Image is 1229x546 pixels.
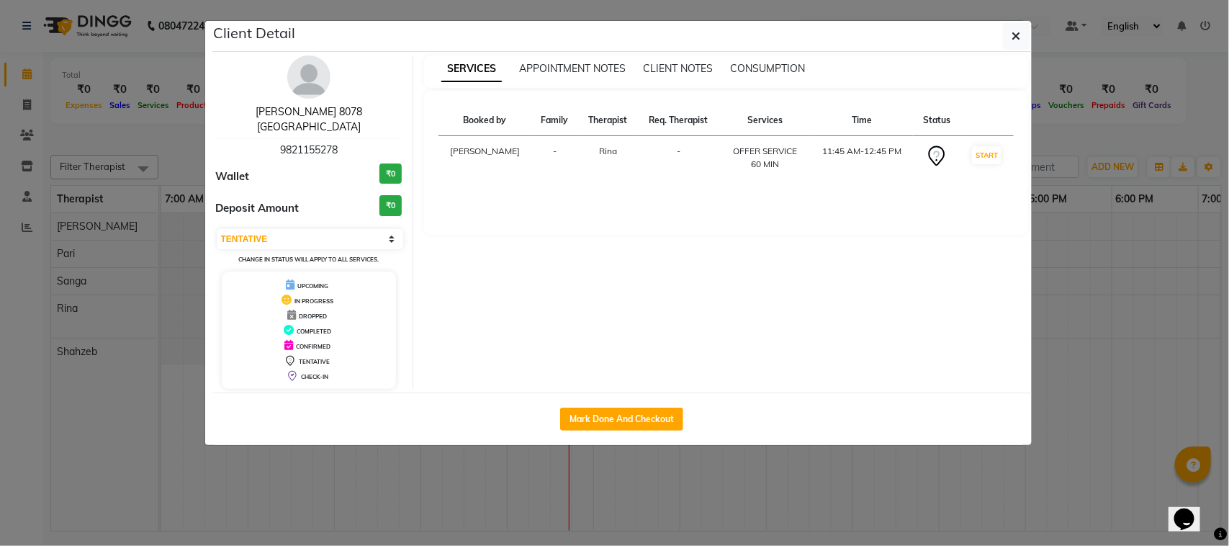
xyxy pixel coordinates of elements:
[811,105,913,136] th: Time
[972,146,1001,164] button: START
[643,62,713,75] span: CLIENT NOTES
[299,313,327,320] span: DROPPED
[238,256,379,263] small: Change in status will apply to all services.
[297,328,331,335] span: COMPLETED
[438,105,531,136] th: Booked by
[301,373,328,380] span: CHECK-IN
[379,195,402,216] h3: ₹0
[531,136,578,180] td: -
[531,105,578,136] th: Family
[297,282,328,290] span: UPCOMING
[216,169,250,185] span: Wallet
[519,62,626,75] span: APPOINTMENT NOTES
[294,297,333,305] span: IN PROGRESS
[913,105,960,136] th: Status
[214,22,296,44] h5: Client Detail
[638,136,719,180] td: -
[719,105,811,136] th: Services
[287,55,330,99] img: avatar
[256,105,362,133] a: [PERSON_NAME] 8078 [GEOGRAPHIC_DATA]
[730,62,805,75] span: CONSUMPTION
[578,105,638,136] th: Therapist
[280,143,338,156] span: 9821155278
[599,146,617,156] span: Rina
[1169,488,1215,532] iframe: chat widget
[638,105,719,136] th: Req. Therapist
[811,136,913,180] td: 11:45 AM-12:45 PM
[728,145,802,171] div: OFFER SERVICE 60 MIN
[299,358,330,365] span: TENTATIVE
[438,136,531,180] td: [PERSON_NAME]
[216,200,300,217] span: Deposit Amount
[296,343,330,350] span: CONFIRMED
[441,56,502,82] span: SERVICES
[560,408,683,431] button: Mark Done And Checkout
[379,164,402,184] h3: ₹0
